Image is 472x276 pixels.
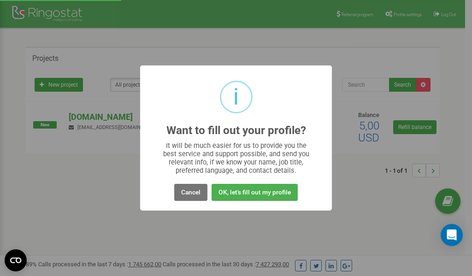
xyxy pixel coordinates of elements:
div: It will be much easier for us to provide you the best service and support possible, and send you ... [159,141,314,175]
div: Open Intercom Messenger [441,224,463,246]
div: i [233,82,239,112]
button: OK, let's fill out my profile [212,184,298,201]
h2: Want to fill out your profile? [166,124,306,137]
button: Open CMP widget [5,249,27,271]
button: Cancel [174,184,207,201]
